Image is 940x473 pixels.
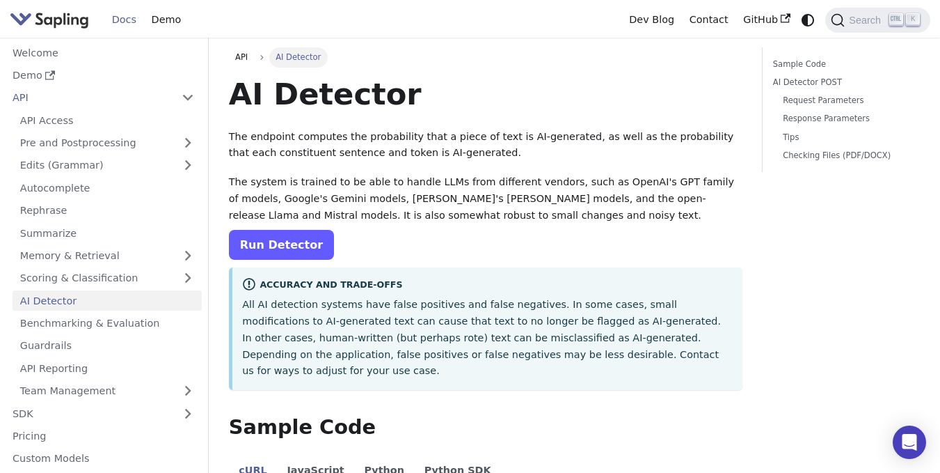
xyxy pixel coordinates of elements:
div: Accuracy and Trade-offs [242,277,732,294]
img: Sapling.ai [10,10,89,30]
a: Welcome [5,42,202,63]
button: Collapse sidebar category 'API' [174,88,202,108]
a: API [5,88,174,108]
a: SDK [5,403,174,424]
a: Guardrails [13,336,202,356]
a: Autocomplete [13,178,202,198]
a: Demo [5,65,202,86]
a: Demo [144,9,189,31]
a: Pricing [5,426,202,447]
a: Edits (Grammar) [13,155,202,176]
button: Search (Ctrl+K) [825,8,930,33]
kbd: K [906,13,920,26]
span: AI Detector [269,47,328,67]
h2: Sample Code [229,415,742,440]
a: AI Detector POST [773,76,915,89]
button: Expand sidebar category 'SDK' [174,403,202,424]
p: All AI detection systems have false positives and false negatives. In some cases, small modificat... [242,297,732,380]
button: Switch between dark and light mode (currently system mode) [798,10,818,30]
a: Request Parameters [783,94,910,107]
p: The endpoint computes the probability that a piece of text is AI-generated, as well as the probab... [229,129,742,162]
a: Checking Files (PDF/DOCX) [783,149,910,162]
span: Search [845,15,889,26]
a: GitHub [735,9,797,31]
a: Summarize [13,223,202,243]
a: Response Parameters [783,112,910,125]
a: Tips [783,131,910,144]
nav: Breadcrumbs [229,47,742,67]
a: Docs [104,9,144,31]
a: Custom Models [5,449,202,469]
a: Sample Code [773,58,915,71]
a: Run Detector [229,230,334,260]
a: Benchmarking & Evaluation [13,313,202,334]
a: Sapling.ai [10,10,94,30]
a: API Reporting [13,358,202,378]
p: The system is trained to be able to handle LLMs from different vendors, such as OpenAI's GPT fami... [229,174,742,224]
h1: AI Detector [229,75,742,113]
a: Dev Blog [621,9,681,31]
a: Contact [682,9,736,31]
a: Rephrase [13,201,202,221]
div: Open Intercom Messenger [893,426,926,459]
a: API Access [13,110,202,130]
a: AI Detector [13,290,202,311]
a: Memory & Retrieval [13,246,202,266]
a: Scoring & Classification [13,268,202,288]
a: API [229,47,255,67]
a: Team Management [13,381,202,401]
span: API [235,52,248,62]
a: Pre and Postprocessing [13,133,202,153]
